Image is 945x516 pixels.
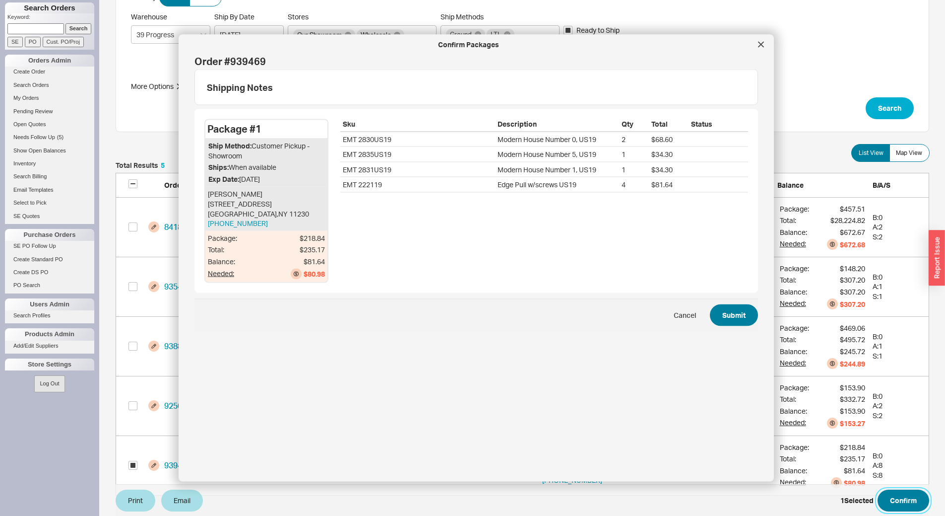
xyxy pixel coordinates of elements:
[200,33,206,37] svg: open menu
[205,187,327,230] div: [STREET_ADDRESS] [GEOGRAPHIC_DATA] , NY 11230
[840,335,865,345] div: $495.72
[161,490,203,512] button: Email
[840,383,865,393] div: $153.90
[57,134,63,140] span: ( 5 )
[873,470,923,480] div: S: 8
[164,401,191,411] a: 925060
[649,119,689,132] div: Total
[5,229,94,241] div: Purchase Orders
[13,134,55,140] span: Needs Follow Up
[5,67,94,77] a: Create Order
[361,31,391,38] span: Wholesale
[844,466,865,476] div: $81.64
[208,174,239,183] span: Exp Date:
[7,37,23,47] input: SE
[780,275,809,285] div: Total:
[5,55,94,67] div: Orders Admin
[5,310,94,321] a: Search Profiles
[164,181,192,189] span: Order ID
[840,359,865,369] div: $244.89
[780,287,809,297] div: Balance:
[873,232,923,242] div: S: 2
[780,227,809,237] div: Balance:
[441,12,484,21] span: Ship Methods
[780,406,809,416] div: Balance:
[5,341,94,351] a: Add/Edit Suppliers
[13,108,53,114] span: Pending Review
[34,375,64,392] button: Log Out
[780,454,809,464] div: Total:
[873,460,923,470] div: A: 8
[564,26,572,35] input: Ready to Ship
[208,163,229,171] span: Ships:
[873,272,923,282] div: B: 0
[300,233,325,243] div: $218.84
[5,146,94,156] a: Show Open Balances
[5,158,94,169] a: Inventory
[495,119,619,132] div: Description
[722,309,746,321] span: Submit
[495,147,619,162] div: Modern House Number 5, US19
[873,411,923,421] div: S: 2
[164,341,191,351] a: 938812
[878,490,929,512] button: Confirm
[649,147,689,162] div: $34.30
[780,358,809,369] div: Needed:
[5,267,94,278] a: Create DS PO
[710,304,758,326] button: Submit
[340,147,495,162] div: EMT 2835US19
[873,401,923,411] div: A: 2
[304,256,325,266] div: $81.64
[840,227,865,237] div: $672.67
[619,177,649,192] div: 4
[116,162,165,169] h5: Total Results
[840,264,865,274] div: $148.20
[780,204,809,214] div: Package:
[7,13,94,23] p: Keyword:
[116,198,929,496] div: grid
[873,292,923,301] div: S: 1
[840,287,865,297] div: $307.20
[288,12,437,21] span: Stores
[830,216,865,225] div: $28,224.82
[65,23,92,34] input: Search
[5,185,94,195] a: Email Templates
[25,37,41,47] input: PO
[297,31,342,38] span: Our Showroom
[896,149,922,157] span: Map View
[873,222,923,232] div: A: 2
[780,418,809,429] div: Needed:
[128,495,143,507] span: Print
[873,332,923,342] div: B: 0
[5,119,94,130] a: Open Quotes
[495,162,619,177] div: Modern House Number 1, US19
[207,122,261,136] div: Package # 1
[340,177,495,192] div: EMT 222119
[840,347,865,357] div: $245.72
[780,466,809,476] div: Balance:
[674,310,696,320] span: Cancel
[43,37,84,47] input: Cust. PO/Proj
[5,211,94,221] a: SE Quotes
[649,177,689,192] div: $81.64
[5,198,94,208] a: Select to Pick
[619,162,649,177] div: 1
[780,298,809,309] div: Needed:
[5,80,94,90] a: Search Orders
[208,189,325,199] div: [PERSON_NAME]
[619,147,649,162] div: 1
[780,394,809,404] div: Total:
[780,216,809,225] div: Total:
[208,141,324,160] div: Customer Pickup - Showroom
[208,174,324,184] div: [DATE]
[780,264,809,274] div: Package:
[840,323,865,333] div: $469.06
[131,81,174,91] div: More Options
[208,256,237,266] div: Balance:
[300,245,325,255] div: $235.17
[5,132,94,143] a: Needs Follow Up(5)
[208,219,268,228] button: [PHONE_NUMBER]
[495,132,619,147] div: Modern House Number 0, US19
[840,442,865,452] div: $218.84
[208,233,237,243] div: Package:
